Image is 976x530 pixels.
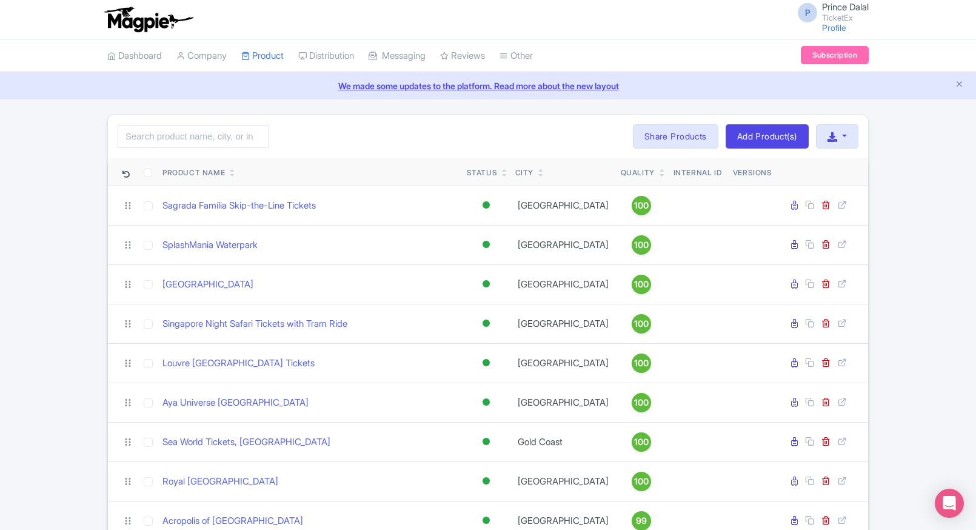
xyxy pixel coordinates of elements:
div: Active [480,196,492,214]
td: [GEOGRAPHIC_DATA] [510,304,616,343]
a: 100 [621,275,662,294]
th: Internal ID [667,158,728,186]
a: Add Product(s) [726,124,809,149]
a: 100 [621,393,662,412]
div: Status [467,167,498,178]
a: 100 [621,196,662,215]
span: Prince Dalal [822,1,869,13]
a: Aya Universe [GEOGRAPHIC_DATA] [162,396,309,410]
a: Distribution [298,39,354,73]
div: City [515,167,533,178]
span: 100 [634,357,649,370]
small: TicketEx [822,14,869,22]
div: Active [480,315,492,332]
a: Subscription [801,46,869,64]
td: [GEOGRAPHIC_DATA] [510,383,616,422]
div: Active [480,394,492,411]
a: Sea World Tickets, [GEOGRAPHIC_DATA] [162,435,330,449]
a: Sagrada Família Skip-the-Line Tickets [162,199,316,213]
span: P [798,3,817,22]
a: Dashboard [107,39,162,73]
a: Messaging [369,39,426,73]
a: 100 [621,235,662,255]
a: [GEOGRAPHIC_DATA] [162,278,253,292]
td: Gold Coast [510,422,616,461]
button: Close announcement [955,78,964,92]
td: [GEOGRAPHIC_DATA] [510,461,616,501]
img: logo-ab69f6fb50320c5b225c76a69d11143b.png [101,6,195,33]
div: Active [480,236,492,253]
span: 100 [634,238,649,252]
a: 100 [621,432,662,452]
div: Quality [621,167,655,178]
th: Versions [728,158,777,186]
a: Product [241,39,284,73]
div: Active [480,275,492,293]
a: Profile [822,22,846,33]
td: [GEOGRAPHIC_DATA] [510,225,616,264]
span: 100 [634,396,649,409]
a: 100 [621,472,662,491]
span: 100 [634,278,649,291]
a: P Prince Dalal TicketEx [790,2,869,22]
div: Active [480,354,492,372]
a: Company [176,39,227,73]
span: 100 [634,199,649,212]
span: 100 [634,317,649,330]
td: [GEOGRAPHIC_DATA] [510,186,616,225]
a: 100 [621,314,662,334]
span: 100 [634,475,649,488]
span: 99 [636,514,647,528]
td: [GEOGRAPHIC_DATA] [510,264,616,304]
a: Reviews [440,39,485,73]
div: Active [480,472,492,490]
a: We made some updates to the platform. Read more about the new layout [7,79,969,92]
a: Louvre [GEOGRAPHIC_DATA] Tickets [162,357,315,371]
a: Royal [GEOGRAPHIC_DATA] [162,475,278,489]
div: Active [480,512,492,529]
a: Other [500,39,533,73]
span: 100 [634,435,649,449]
div: Open Intercom Messenger [935,489,964,518]
a: 100 [621,354,662,373]
a: Acropolis of [GEOGRAPHIC_DATA] [162,514,303,528]
a: SplashMania Waterpark [162,238,258,252]
td: [GEOGRAPHIC_DATA] [510,343,616,383]
a: Singapore Night Safari Tickets with Tram Ride [162,317,347,331]
div: Active [480,433,492,451]
div: Product Name [162,167,225,178]
a: Share Products [633,124,718,149]
input: Search product name, city, or interal id [118,125,269,148]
